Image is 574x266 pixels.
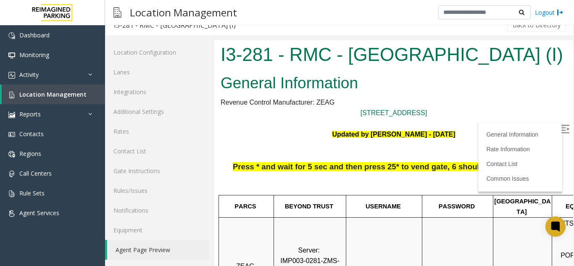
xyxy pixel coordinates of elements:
a: Notifications [105,200,210,220]
span: Location Management [19,90,87,98]
span: Regions [19,150,41,158]
img: Open/Close Sidebar Menu [347,84,355,93]
a: Additional Settings [105,102,210,121]
h1: I3-281 - RMC - [GEOGRAPHIC_DATA] (I) [6,1,353,27]
span: EXITS: Credit Cards Only [340,179,403,198]
span: [GEOGRAPHIC_DATA] [280,158,336,175]
img: 'icon' [8,151,15,158]
img: 'icon' [8,111,15,118]
img: logout [557,8,563,17]
div: I3-281 - RMC - [GEOGRAPHIC_DATA] (I) [114,20,236,31]
a: [STREET_ADDRESS] [146,69,213,76]
a: Gate Instructions [105,161,210,181]
button: Back to Directory [507,19,566,32]
span: Revenue Control Manufacturer: ZEAG [6,58,120,66]
a: Lanes [105,62,210,82]
span: PARCS [20,163,42,169]
img: 'icon' [8,210,15,217]
img: pageIcon [113,2,121,23]
span: IMP003-0281-ZMS-MRV-WS1 [66,217,125,235]
span: Call Centers [19,169,52,177]
span: Press * and wait for 5 sec and then press 25* to vend gate, 6 should also work to vend [18,122,338,131]
span: Contacts [19,130,44,138]
span: ZEAG [22,222,40,229]
a: Agent Page Preview [107,240,210,260]
img: 'icon' [8,52,15,59]
a: Contact List [105,141,210,161]
a: Location Configuration [105,42,210,62]
span: Activity [19,71,39,79]
img: 'icon' [8,72,15,79]
img: 'icon' [8,190,15,197]
img: 'icon' [8,131,15,138]
span: USERNAME [151,163,187,169]
a: Rules/Issues [105,181,210,200]
a: Integrations [105,82,210,102]
a: Contact List [272,120,303,127]
span: Rule Sets [19,189,45,197]
h3: Location Management [126,2,241,23]
img: 'icon' [8,171,15,177]
a: Common Issues [272,135,314,142]
span: Monitoring [19,51,49,59]
h2: General Information [6,32,353,54]
a: Rate Information [272,105,316,112]
span: Reports [19,110,41,118]
span: Dashboard [19,31,50,39]
a: Logout [535,8,563,17]
span: PASSWORD [224,163,261,169]
a: Equipment [105,220,210,240]
font: Updated by [PERSON_NAME] - [DATE] [118,90,241,97]
span: EQUIPMENT [351,163,388,169]
img: 'icon' [8,92,15,98]
a: Rates [105,121,210,141]
a: General Information [272,91,324,97]
a: Location Management [2,84,105,104]
span: Agent Services [19,209,59,217]
img: 'icon' [8,32,15,39]
span: BEYOND TRUST [71,163,119,169]
span: Server: [84,206,105,213]
span: POF Machines: [346,211,392,219]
